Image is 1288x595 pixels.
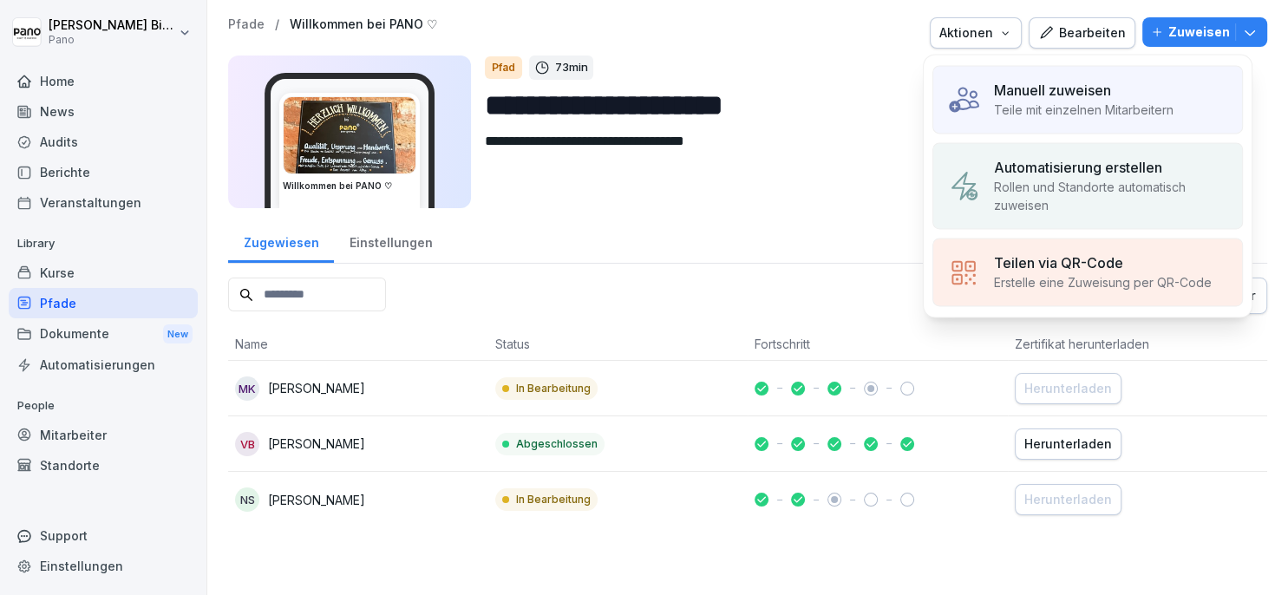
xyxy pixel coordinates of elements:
p: / [275,17,279,32]
div: New [163,324,193,344]
p: In Bearbeitung [516,492,591,507]
a: Audits [9,127,198,157]
button: Herunterladen [1015,428,1121,460]
p: Teilen via QR-Code [994,252,1123,273]
div: MK [235,376,259,401]
div: Pfad [485,56,522,79]
p: [PERSON_NAME] [268,379,365,397]
button: Herunterladen [1015,373,1121,404]
p: [PERSON_NAME] [268,435,365,453]
p: Library [9,230,198,258]
a: Zugewiesen [228,219,334,263]
p: Manuell zuweisen [994,80,1111,101]
div: Aktionen [939,23,1012,42]
a: News [9,96,198,127]
a: Einstellungen [334,219,448,263]
div: Herunterladen [1024,379,1112,398]
a: DokumenteNew [9,318,198,350]
p: In Bearbeitung [516,381,591,396]
p: Zuweisen [1168,23,1230,42]
th: Zertifikat herunterladen [1008,328,1268,361]
img: assign_automation.svg [947,169,980,202]
p: [PERSON_NAME] [268,491,365,509]
div: Herunterladen [1024,435,1112,454]
img: assign_manual.svg [947,83,980,116]
p: Pano [49,34,175,46]
p: Teile mit einzelnen Mitarbeitern [994,101,1174,119]
th: Name [228,328,488,361]
a: Berichte [9,157,198,187]
p: Erstelle eine Zuweisung per QR-Code [994,273,1212,291]
div: NS [235,487,259,512]
div: Support [9,520,198,551]
a: Standorte [9,450,198,481]
button: Zuweisen [1142,17,1267,47]
a: Pfade [228,17,265,32]
a: Automatisierungen [9,350,198,380]
a: Home [9,66,198,96]
h3: Willkommen bei PANO ♡ [283,180,416,193]
p: Abgeschlossen [516,436,598,452]
th: Fortschritt [748,328,1008,361]
button: Aktionen [930,17,1022,49]
p: Rollen und Standorte automatisch zuweisen [994,178,1228,214]
img: sa8o1shczu4sdk33fb6rn4dn.png [284,97,415,173]
button: Bearbeiten [1029,17,1135,49]
div: Herunterladen [1024,490,1112,509]
div: VB [235,432,259,456]
a: Willkommen bei PANO ♡ [290,17,438,32]
a: Pfade [9,288,198,318]
div: Bearbeiten [1038,23,1126,42]
p: [PERSON_NAME] Bieg [49,18,175,33]
p: People [9,392,198,420]
button: Herunterladen [1015,484,1121,515]
a: Veranstaltungen [9,187,198,218]
th: Status [488,328,749,361]
a: Mitarbeiter [9,420,198,450]
img: assign_qrCode.svg [947,256,980,289]
div: Dokumente [9,318,198,350]
p: 73 min [555,59,588,76]
a: Einstellungen [9,551,198,581]
a: Kurse [9,258,198,288]
p: Automatisierung erstellen [994,157,1162,178]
